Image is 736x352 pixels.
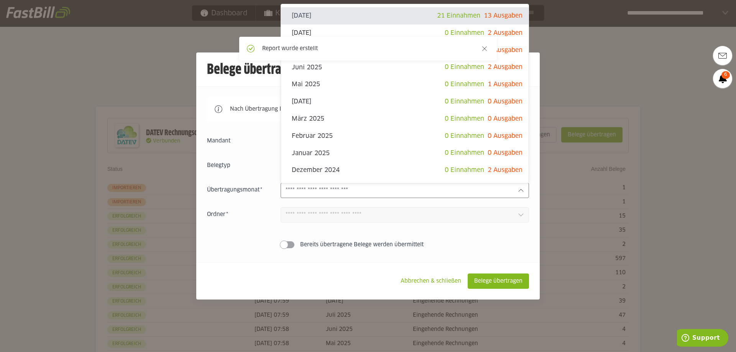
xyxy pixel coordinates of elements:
sl-option: Mai 2025 [281,76,529,93]
sl-option: Januar 2025 [281,144,529,162]
sl-option: März 2025 [281,110,529,128]
span: 13 Ausgaben [484,13,522,19]
span: 0 Einnahmen [445,81,484,87]
iframe: Öffnet ein Widget, in dem Sie weitere Informationen finden [677,329,728,348]
sl-option: [DATE] [281,25,529,42]
span: 2 Ausgaben [488,64,522,70]
sl-option: [DATE] [281,93,529,110]
span: 0 Ausgaben [488,133,522,139]
sl-option: [DATE] [281,179,529,196]
span: 21 Einnahmen [437,13,480,19]
span: 2 Ausgaben [488,30,522,36]
sl-option: [DATE] [281,7,529,25]
sl-button: Belege übertragen [468,273,529,289]
span: 0 Ausgaben [488,116,522,122]
sl-option: Juni 2025 [281,59,529,76]
sl-switch: Bereits übertragene Belege werden übermittelt [207,241,529,249]
span: 0 Einnahmen [445,150,484,156]
sl-option: Februar 2025 [281,128,529,145]
span: 0 Ausgaben [488,150,522,156]
span: 0 Einnahmen [445,167,484,173]
span: 0 Einnahmen [445,116,484,122]
a: 6 [713,69,732,88]
span: 0 Einnahmen [445,30,484,36]
sl-option: Dezember 2024 [281,162,529,179]
span: 0 Ausgaben [488,98,522,105]
span: 1 Ausgaben [488,81,522,87]
span: 0 Einnahmen [445,64,484,70]
span: 2 Ausgaben [488,167,522,173]
sl-button: Abbrechen & schließen [394,273,468,289]
span: 0 Einnahmen [445,98,484,105]
span: 0 Einnahmen [445,133,484,139]
span: 6 [721,71,730,79]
